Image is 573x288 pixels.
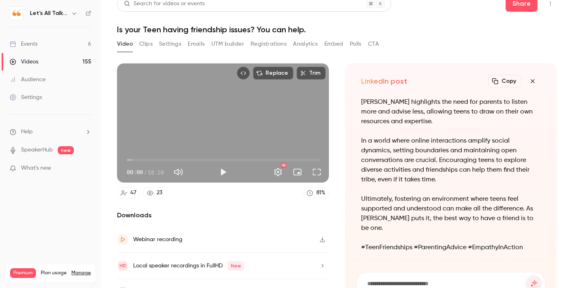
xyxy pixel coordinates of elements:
button: Embed [324,38,343,50]
button: Copy [488,75,521,88]
a: Manage [71,270,91,276]
div: Webinar recording [133,235,182,244]
span: Premium [10,268,36,278]
div: 47 [130,189,136,197]
iframe: Noticeable Trigger [82,165,91,172]
span: new [58,146,74,154]
span: Plan usage [41,270,67,276]
p: #TeenFriendships #ParentingAdvice #EmpathyInAction [361,243,541,252]
h2: Downloads [117,210,329,220]
div: 81 % [316,189,325,197]
span: Help [21,128,33,136]
h6: Let's All Talk Mental Health [30,9,68,17]
button: Registrations [251,38,286,50]
button: Full screen [309,164,325,180]
li: help-dropdown-opener [10,128,91,136]
button: Play [215,164,231,180]
button: Settings [270,164,286,180]
img: Let's All Talk Mental Health [10,7,23,20]
div: Videos [10,58,38,66]
button: Emails [188,38,205,50]
button: Mute [170,164,186,180]
button: Polls [350,38,362,50]
button: Turn on miniplayer [289,164,305,180]
a: 47 [117,187,140,198]
p: In a world where online interactions amplify social dynamics, setting boundaries and maintaining ... [361,136,541,185]
div: Audience [10,76,46,84]
button: Analytics [293,38,318,50]
div: Events [10,40,38,48]
div: HD [281,163,286,168]
button: UTM builder [211,38,244,50]
button: Trim [297,67,326,80]
a: 81% [303,187,329,198]
a: SpeakerHub [21,146,53,154]
span: New [228,261,244,271]
div: 23 [157,189,162,197]
button: Replace [253,67,293,80]
div: Local speaker recordings in FullHD [133,261,244,271]
div: 00:00 [127,168,164,177]
button: Video [117,38,133,50]
h2: LinkedIn post [361,76,407,86]
button: Settings [159,38,181,50]
span: 58:20 [148,168,164,177]
button: Embed video [237,67,250,80]
h1: Is your Teen having friendship issues? You can help. [117,25,557,34]
button: Clips [139,38,153,50]
span: What's new [21,164,51,172]
p: Ultimately, fostering an environment where teens feel supported and understood can make all the d... [361,194,541,233]
span: 00:00 [127,168,143,177]
a: 23 [143,187,166,198]
span: / [144,168,147,177]
button: CTA [368,38,379,50]
div: Settings [10,93,42,101]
